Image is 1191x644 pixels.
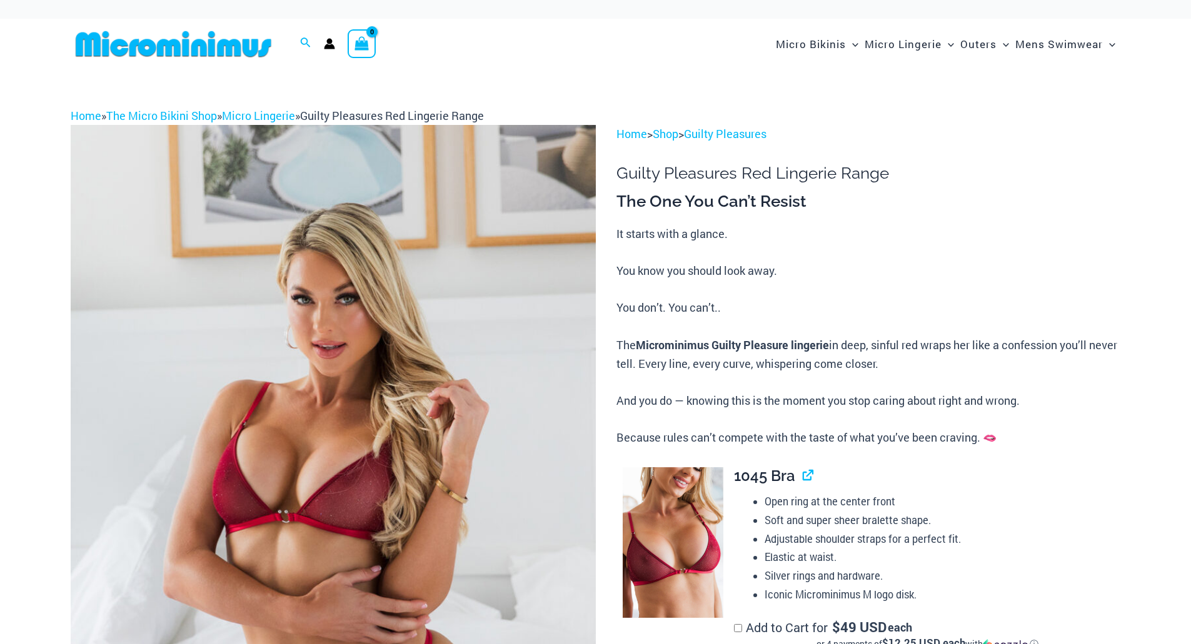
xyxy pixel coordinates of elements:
span: Micro Bikinis [776,28,846,60]
a: Search icon link [300,36,311,52]
a: Shop [653,126,678,141]
a: Micro Lingerie [222,108,295,123]
li: Soft and super sheer bralette shape. [765,511,1121,530]
a: OutersMenu ToggleMenu Toggle [957,25,1012,63]
h3: The One You Can’t Resist [616,191,1120,212]
a: Micro LingerieMenu ToggleMenu Toggle [862,25,957,63]
a: The Micro Bikini Shop [106,108,217,123]
span: » » » [71,108,484,123]
p: It starts with a glance. You know you should look away. You don’t. You can’t.. The in deep, sinfu... [616,225,1120,447]
span: Micro Lingerie [865,28,942,60]
li: Adjustable shoulder straps for a perfect fit. [765,530,1121,548]
a: Mens SwimwearMenu ToggleMenu Toggle [1012,25,1118,63]
b: Microminimus Guilty Pleasure lingerie [636,337,829,352]
nav: Site Navigation [771,23,1121,65]
h1: Guilty Pleasures Red Lingerie Range [616,164,1120,183]
a: Guilty Pleasures [684,126,766,141]
img: MM SHOP LOGO FLAT [71,30,276,58]
p: > > [616,125,1120,144]
img: Guilty Pleasures Red 1045 Bra [623,467,723,618]
span: Guilty Pleasures Red Lingerie Range [300,108,484,123]
span: 49 USD [832,621,887,633]
span: Menu Toggle [942,28,954,60]
span: 1045 Bra [734,467,795,485]
span: Outers [960,28,997,60]
a: Account icon link [324,38,335,49]
span: Menu Toggle [846,28,858,60]
span: $ [832,618,840,636]
a: View Shopping Cart, empty [348,29,376,58]
li: Silver rings and hardware. [765,567,1121,585]
a: Home [616,126,647,141]
a: Home [71,108,101,123]
li: Elastic at waist. [765,548,1121,567]
span: Mens Swimwear [1015,28,1103,60]
li: Iconic Microminimus M logo disk. [765,585,1121,604]
a: Micro BikinisMenu ToggleMenu Toggle [773,25,862,63]
span: each [888,621,912,633]
li: Open ring at the center front [765,492,1121,511]
input: Add to Cart for$49 USD eachor 4 payments of$12.25 USD eachwithSezzle Click to learn more about Se... [734,624,742,632]
span: Menu Toggle [1103,28,1115,60]
span: Menu Toggle [997,28,1009,60]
